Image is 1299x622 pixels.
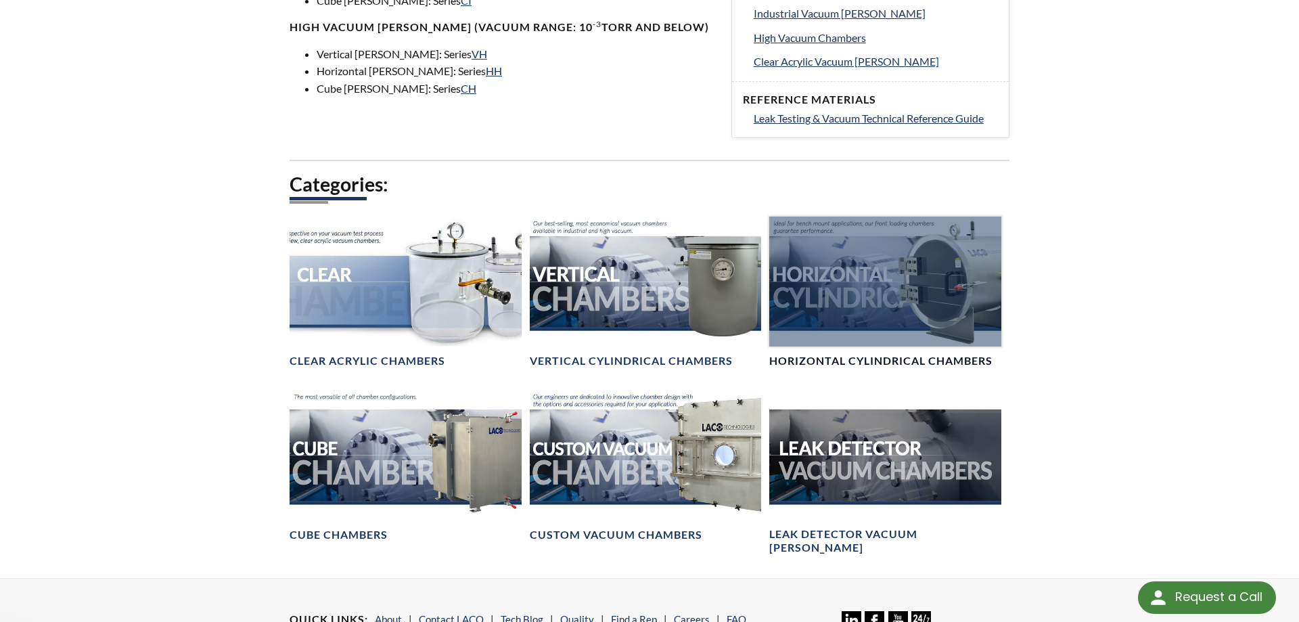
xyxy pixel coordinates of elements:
a: Industrial Vacuum [PERSON_NAME] [754,5,998,22]
a: Custom Vacuum Chamber headerCustom Vacuum Chambers [530,390,762,542]
span: High Vacuum Chambers [754,31,866,44]
h4: High Vacuum [PERSON_NAME] (Vacuum range: 10 Torr and below) [290,20,715,35]
a: Leak Testing & Vacuum Technical Reference Guide [754,110,998,127]
h4: Leak Detector Vacuum [PERSON_NAME] [769,527,1001,556]
a: Cube Chambers headerCube Chambers [290,390,522,542]
div: Request a Call [1175,581,1262,613]
h4: Custom Vacuum Chambers [530,528,702,542]
a: CH [461,82,476,95]
li: Horizontal [PERSON_NAME]: Series [317,62,715,80]
a: Clear Chambers headerClear Acrylic Chambers [290,217,522,369]
li: Vertical [PERSON_NAME]: Series [317,45,715,63]
h2: Categories: [290,172,1009,197]
a: High Vacuum Chambers [754,29,998,47]
span: Industrial Vacuum [PERSON_NAME] [754,7,926,20]
h4: Clear Acrylic Chambers [290,354,445,368]
sup: -3 [593,19,601,29]
h4: Horizontal Cylindrical Chambers [769,354,993,368]
a: VH [472,47,487,60]
img: round button [1147,587,1169,608]
a: HH [486,64,502,77]
a: Vertical Vacuum Chambers headerVertical Cylindrical Chambers [530,217,762,369]
a: Horizontal Cylindrical headerHorizontal Cylindrical Chambers [769,217,1001,369]
span: Leak Testing & Vacuum Technical Reference Guide [754,112,984,125]
h4: Vertical Cylindrical Chambers [530,354,733,368]
a: Leak Test Vacuum Chambers headerLeak Detector Vacuum [PERSON_NAME] [769,390,1001,555]
div: Request a Call [1138,581,1276,614]
h4: Reference Materials [743,93,998,107]
span: Clear Acrylic Vacuum [PERSON_NAME] [754,55,939,68]
h4: Cube Chambers [290,528,388,542]
li: Cube [PERSON_NAME]: Series [317,80,715,97]
a: Clear Acrylic Vacuum [PERSON_NAME] [754,53,998,70]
